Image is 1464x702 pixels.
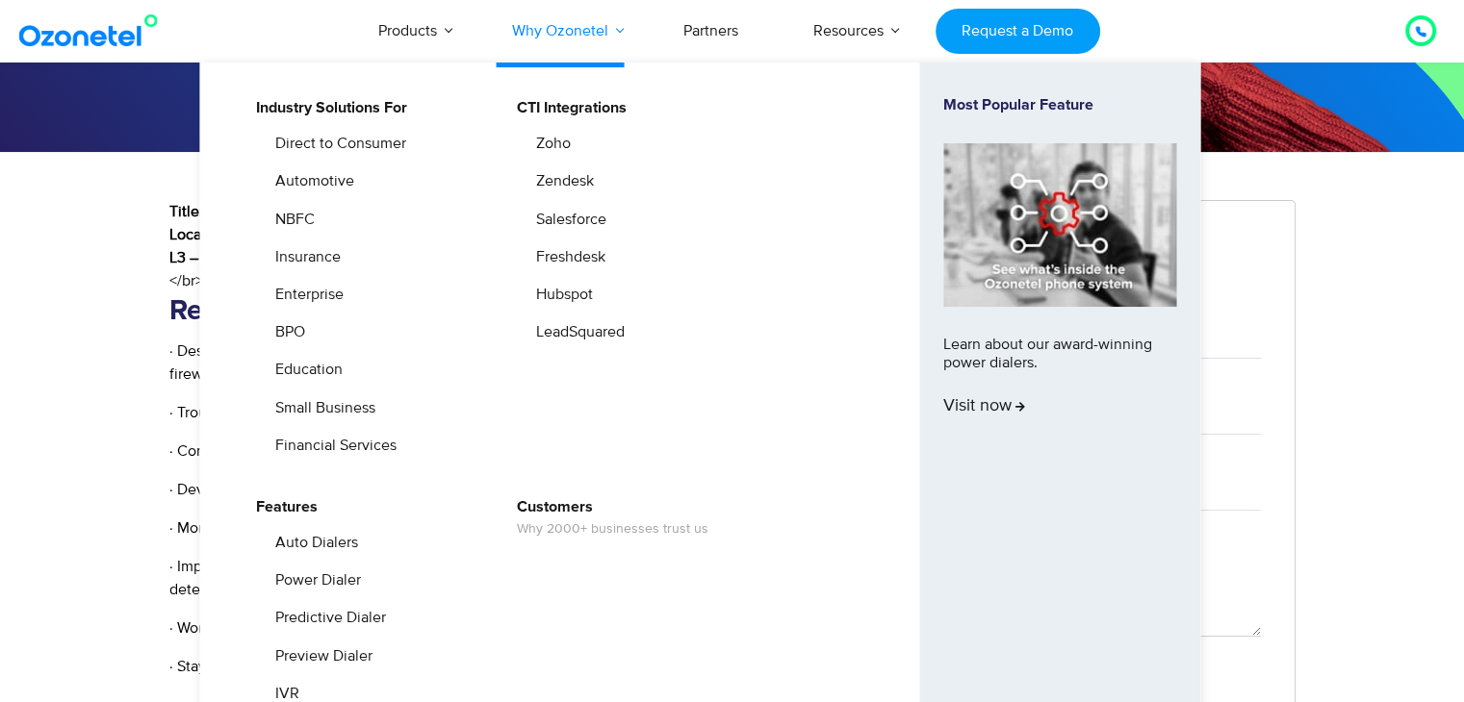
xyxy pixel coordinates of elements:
[169,616,775,639] p: · Work with vendors to procure and install network equipment.
[263,606,389,630] a: Predictive Dialer
[169,202,387,221] b: Title: Network Security Engineer
[244,495,321,519] a: Features
[524,169,597,193] a: Zendesk
[263,568,364,592] a: Power Dialer
[263,169,357,193] a: Automotive
[244,96,410,120] a: Industry Solutions For
[169,296,381,325] b: Responsibilities:
[169,439,775,463] p: · Conduct security audits and risk assessments.
[524,208,609,232] a: Salesforce
[504,96,629,120] a: CTI Integrations
[517,521,708,538] span: Why 2000+ businesses trust us
[169,248,359,267] b: L3 – Min 5 years experience
[263,644,375,668] a: Preview Dialer
[524,245,608,269] a: Freshdesk
[263,283,347,307] a: Enterprise
[936,9,1100,54] a: Request a Demo
[504,495,711,540] a: CustomersWhy 2000+ businesses trust us
[263,358,346,382] a: Education
[263,320,308,344] a: BPO
[169,225,464,244] b: Location: [GEOGRAPHIC_DATA] (Client site)
[169,269,775,292] div: </br>
[169,401,775,424] p: · Troubleshoot network problems and provide technical support to users.
[943,396,1025,417] span: Visit now
[263,396,378,420] a: Small Business
[169,339,775,386] p: · Design, implement, and maintain network infrastructure, including routers, switches, firewalls,...
[943,143,1176,306] img: phone-system-min.jpg
[524,283,596,307] a: Hubspot
[169,478,775,501] p: · Develop and implement security policies and procedures.
[263,434,399,458] a: Financial Services
[169,516,775,539] p: · Monitor network performance and optimize network security.
[263,245,344,269] a: Insurance
[263,132,409,156] a: Direct to Consumer
[524,320,628,344] a: LeadSquared
[263,208,318,232] a: NBFC
[169,555,775,601] p: · Implement and manage network security solutions, such as firewalls and intrusion detection syst...
[169,655,775,678] p: · Stay up-to-date on the latest networking technologies and trends.
[263,531,361,555] a: Auto Dialers
[524,132,574,156] a: Zoho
